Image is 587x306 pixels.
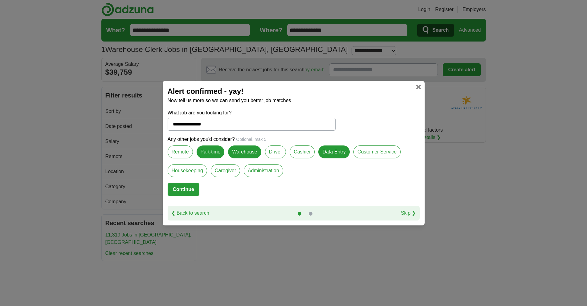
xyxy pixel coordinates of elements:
a: Skip ❯ [401,209,416,217]
label: Remote [168,145,193,158]
label: Customer Service [353,145,401,158]
label: Cashier [290,145,315,158]
label: What job are you looking for? [168,109,336,117]
label: Housekeeping [168,164,207,177]
label: Administration [244,164,283,177]
label: Warehouse [228,145,261,158]
label: Data Entry [318,145,350,158]
p: Any other jobs you'd consider? [168,136,420,143]
label: Part-time [197,145,225,158]
button: Continue [168,183,199,196]
a: ❮ Back to search [171,209,209,217]
label: Driver [265,145,286,158]
p: Now tell us more so we can send you better job matches [168,97,420,104]
span: Optional, max 5 [236,137,266,142]
label: Caregiver [211,164,240,177]
h2: Alert confirmed - yay! [168,86,420,97]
